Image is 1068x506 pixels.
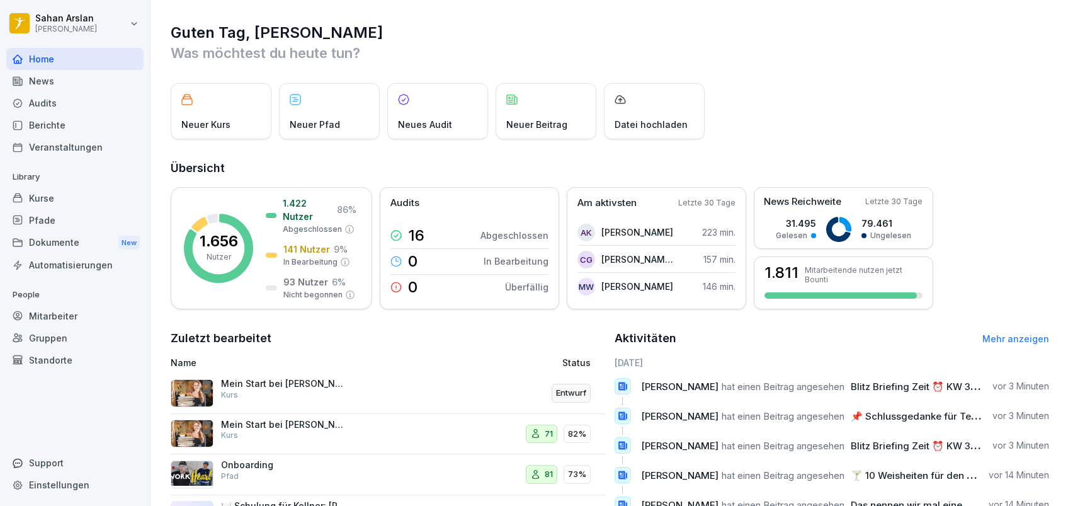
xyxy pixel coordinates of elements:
div: Dokumente [6,231,144,255]
p: Gelesen [776,230,807,241]
h1: Guten Tag, [PERSON_NAME] [171,23,1049,43]
p: [PERSON_NAME] [601,226,673,239]
p: In Bearbeitung [283,256,338,268]
div: New [118,236,140,250]
div: CG [577,251,595,268]
a: Veranstaltungen [6,136,144,158]
p: Pfad [221,471,239,482]
div: Standorte [6,349,144,371]
p: vor 3 Minuten [992,439,1049,452]
p: 16 [408,228,424,243]
div: Support [6,452,144,474]
a: OnboardingPfad8173% [171,454,606,495]
div: AK [577,224,595,241]
p: 81 [545,468,553,481]
span: [PERSON_NAME] [641,381,719,393]
p: Mitarbeitende nutzen jetzt Bounti [805,265,923,284]
p: 146 min. [703,280,736,293]
img: aaay8cu0h1hwaqqp9269xjan.png [171,379,213,407]
h6: [DATE] [615,356,1050,369]
p: Ungelesen [870,230,911,241]
p: Mein Start bei [PERSON_NAME] - Personalfragebogen [221,419,347,430]
span: hat einen Beitrag angesehen [722,440,844,452]
a: DokumenteNew [6,231,144,255]
a: Gruppen [6,327,144,349]
p: 0 [408,254,418,269]
p: Nicht begonnen [283,289,343,301]
p: Status [562,356,591,369]
p: 9 % [334,243,348,256]
p: Audits [390,196,419,210]
a: Home [6,48,144,70]
span: hat einen Beitrag angesehen [722,381,844,393]
p: Library [6,167,144,187]
span: hat einen Beitrag angesehen [722,469,844,481]
img: aaay8cu0h1hwaqqp9269xjan.png [171,420,213,447]
span: hat einen Beitrag angesehen [722,410,844,422]
p: vor 14 Minuten [989,469,1049,481]
h2: Zuletzt bearbeitet [171,330,606,347]
p: Letzte 30 Tage [865,196,923,207]
a: Mehr anzeigen [982,333,1049,344]
p: Am aktivsten [577,196,637,210]
p: Neues Audit [398,118,452,131]
p: Abgeschlossen [283,224,342,235]
p: Sahan Arslan [35,13,97,24]
p: 1.656 [200,234,238,249]
a: Automatisierungen [6,254,144,276]
p: Kurs [221,430,238,441]
span: [PERSON_NAME] [641,410,719,422]
a: Mein Start bei [PERSON_NAME] - PersonalfragebogenKursEntwurf [171,373,606,414]
p: Neuer Beitrag [506,118,567,131]
p: Letzte 30 Tage [678,197,736,209]
p: 86 % [337,203,356,216]
p: 0 [408,280,418,295]
a: Mein Start bei [PERSON_NAME] - PersonalfragebogenKurs7182% [171,414,606,455]
p: Name [171,356,440,369]
p: 141 Nutzer [283,243,330,256]
p: People [6,285,144,305]
p: [PERSON_NAME] [601,280,673,293]
p: Onboarding [221,459,347,471]
p: vor 3 Minuten [992,380,1049,393]
p: [PERSON_NAME] [PERSON_NAME] [601,253,674,266]
p: Datei hochladen [615,118,688,131]
p: Neuer Pfad [290,118,340,131]
a: Kurse [6,187,144,209]
div: Einstellungen [6,474,144,496]
p: Überfällig [505,280,548,294]
a: Berichte [6,114,144,136]
a: Pfade [6,209,144,231]
p: Neuer Kurs [181,118,230,131]
p: 1.422 Nutzer [283,197,333,223]
p: 71 [545,428,553,440]
p: 82% [568,428,586,440]
p: 157 min. [703,253,736,266]
p: 73% [568,468,586,481]
p: Mein Start bei [PERSON_NAME] - Personalfragebogen [221,378,347,389]
div: MW [577,278,595,296]
p: News Reichweite [764,195,841,209]
p: 93 Nutzer [283,275,328,289]
span: [PERSON_NAME] [641,440,719,452]
p: 223 min. [702,226,736,239]
p: Entwurf [556,387,586,400]
h2: Übersicht [171,159,1049,177]
p: vor 3 Minuten [992,410,1049,422]
h2: Aktivitäten [615,330,676,347]
p: Nutzer [207,251,231,263]
a: Mitarbeiter [6,305,144,327]
p: 6 % [332,275,346,289]
a: Audits [6,92,144,114]
a: News [6,70,144,92]
p: Abgeschlossen [480,229,548,242]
